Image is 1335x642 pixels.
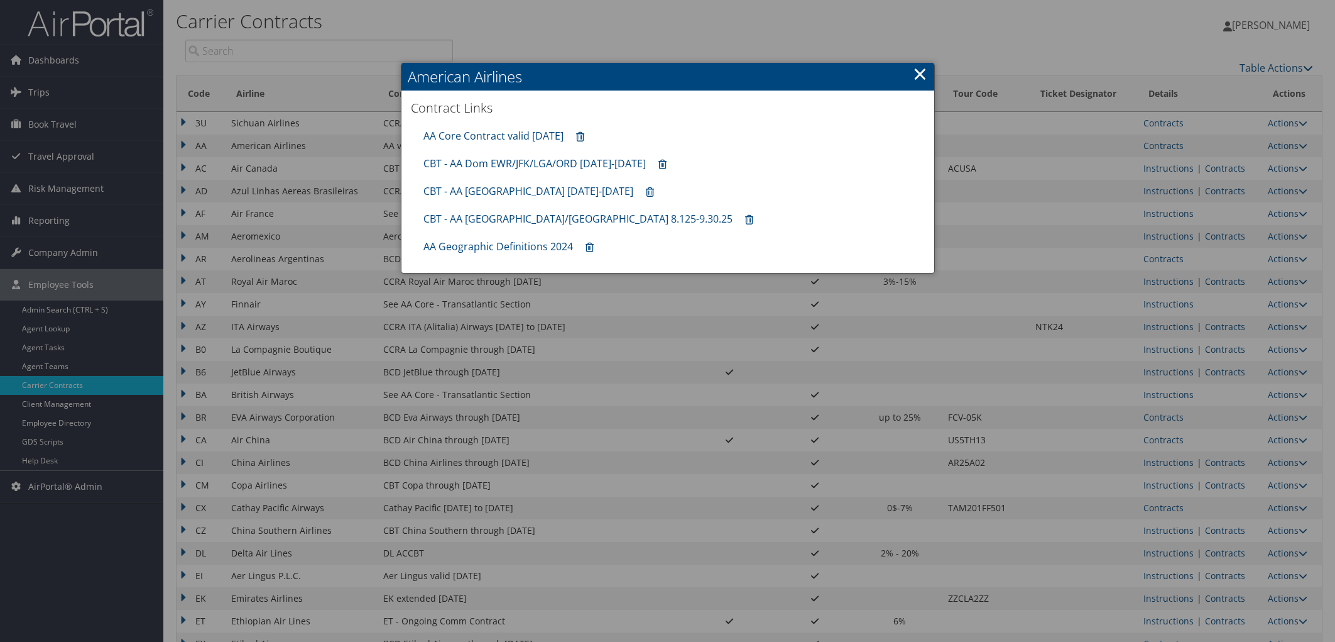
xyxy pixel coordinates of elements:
a: Remove contract [579,236,600,259]
a: Remove contract [652,153,673,176]
h3: Contract Links [411,99,925,117]
h2: American Airlines [401,63,934,91]
a: Remove contract [739,208,760,231]
a: Remove contract [640,180,660,204]
a: Remove contract [570,125,591,148]
a: CBT - AA Dom EWR/JFK/LGA/ORD [DATE]-[DATE] [423,157,646,170]
a: × [913,61,927,86]
a: CBT - AA [GEOGRAPHIC_DATA]/[GEOGRAPHIC_DATA] 8.125-9.30.25 [423,212,733,226]
a: AA Geographic Definitions 2024 [423,240,573,253]
a: AA Core Contract valid [DATE] [423,129,564,143]
a: CBT - AA [GEOGRAPHIC_DATA] [DATE]-[DATE] [423,184,633,198]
